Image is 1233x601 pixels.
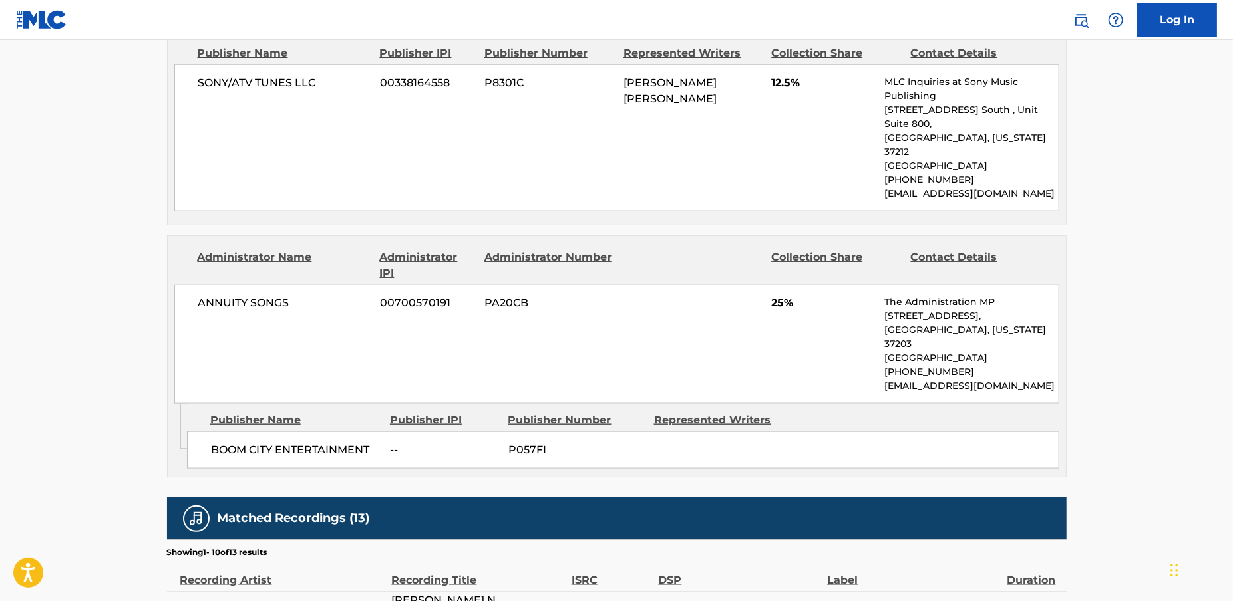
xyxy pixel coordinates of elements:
p: [EMAIL_ADDRESS][DOMAIN_NAME] [884,379,1058,393]
div: Publisher IPI [390,412,498,428]
p: [GEOGRAPHIC_DATA], [US_STATE] 37203 [884,323,1058,351]
div: Publisher Name [210,412,380,428]
span: [PERSON_NAME] [PERSON_NAME] [623,76,717,105]
div: Recording Artist [180,558,385,588]
div: ISRC [572,558,652,588]
div: Administrator IPI [380,249,474,281]
p: [PHONE_NUMBER] [884,365,1058,379]
a: Public Search [1068,7,1095,33]
span: SONY/ATV TUNES LLC [198,75,371,91]
div: Administrator Name [198,249,370,281]
p: [PHONE_NUMBER] [884,173,1058,187]
div: Collection Share [771,45,900,61]
div: Contact Details [911,45,1040,61]
div: Contact Details [911,249,1040,281]
span: 25% [771,295,874,311]
p: [GEOGRAPHIC_DATA] [884,351,1058,365]
p: MLC Inquiries at Sony Music Publishing [884,75,1058,103]
div: Represented Writers [654,412,790,428]
span: ANNUITY SONGS [198,295,371,311]
div: Publisher IPI [380,45,474,61]
span: P057FI [508,442,644,458]
span: 00700570191 [380,295,474,311]
iframe: Chat Widget [1166,537,1233,601]
img: search [1073,12,1089,28]
p: [GEOGRAPHIC_DATA] [884,159,1058,173]
div: DSP [659,558,821,588]
p: [STREET_ADDRESS], [884,309,1058,323]
span: P8301C [484,75,614,91]
div: Publisher Name [198,45,370,61]
p: Showing 1 - 10 of 13 results [167,546,267,558]
div: Label [827,558,1000,588]
p: The Administration MP [884,295,1058,309]
img: help [1108,12,1124,28]
img: Matched Recordings [188,511,204,527]
p: [EMAIL_ADDRESS][DOMAIN_NAME] [884,187,1058,201]
div: Drag [1170,550,1178,590]
h5: Matched Recordings (13) [218,511,370,526]
div: Represented Writers [623,45,761,61]
div: Publisher Number [484,45,614,61]
p: [GEOGRAPHIC_DATA], [US_STATE] 37212 [884,131,1058,159]
div: Help [1103,7,1129,33]
span: 12.5% [771,75,874,91]
span: PA20CB [484,295,614,311]
div: Publisher Number [508,412,644,428]
span: -- [391,442,498,458]
span: 00338164558 [380,75,474,91]
p: [STREET_ADDRESS] South , Unit Suite 800, [884,103,1058,131]
span: BOOM CITY ENTERTAINMENT [211,442,381,458]
a: Log In [1137,3,1217,37]
div: Duration [1007,558,1060,588]
div: Administrator Number [484,249,614,281]
div: Collection Share [771,249,900,281]
div: Recording Title [392,558,565,588]
img: MLC Logo [16,10,67,29]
